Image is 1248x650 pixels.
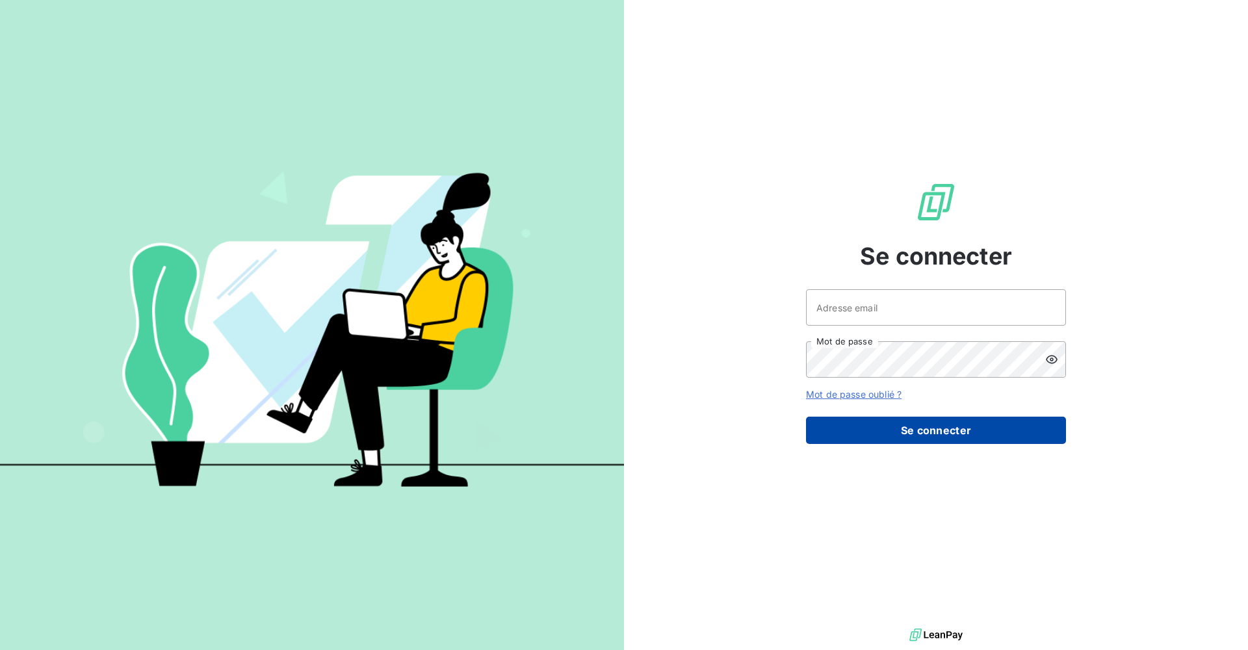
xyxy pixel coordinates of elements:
[909,625,963,645] img: logo
[806,289,1066,326] input: placeholder
[860,239,1012,274] span: Se connecter
[806,389,902,400] a: Mot de passe oublié ?
[806,417,1066,444] button: Se connecter
[915,181,957,223] img: Logo LeanPay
